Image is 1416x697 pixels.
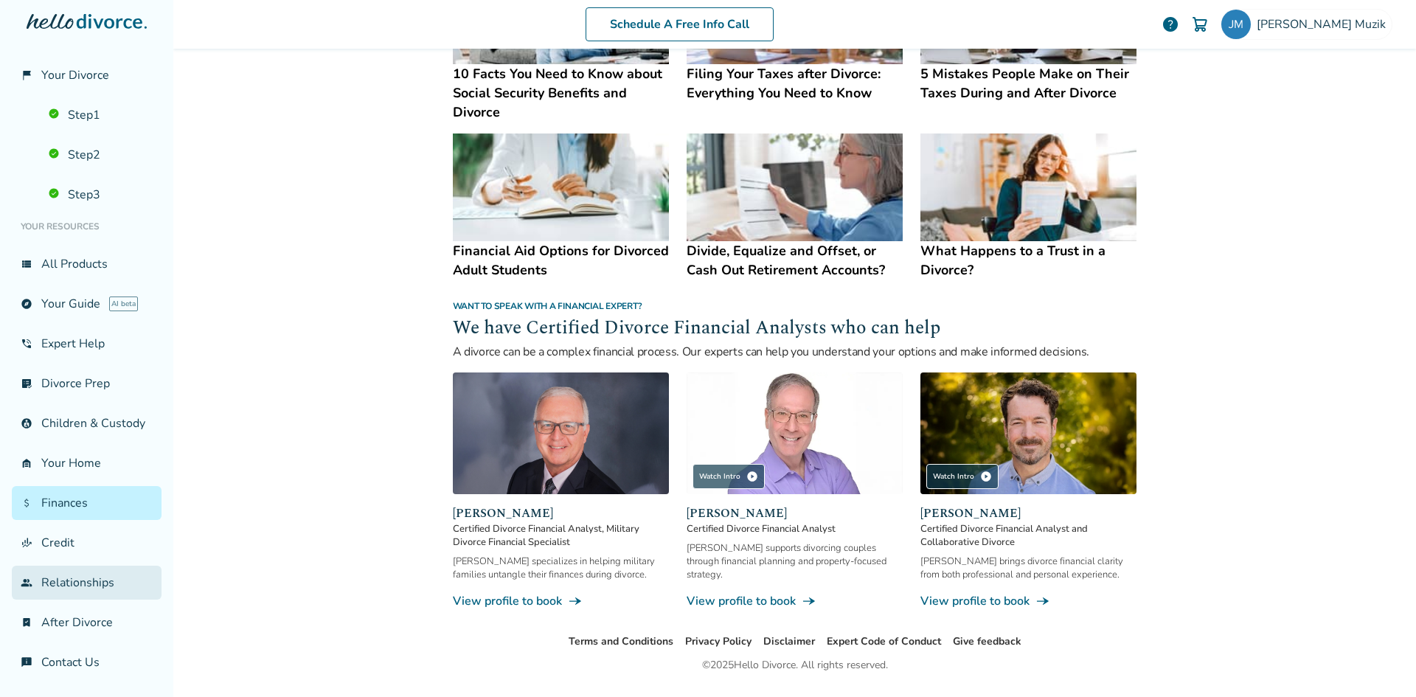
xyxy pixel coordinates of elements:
[687,64,903,103] h4: Filing Your Taxes after Divorce: Everything You Need to Know
[702,656,888,674] div: © 2025 Hello Divorce. All rights reserved.
[687,372,903,494] img: Jeff Landers
[41,67,109,83] span: Your Divorce
[763,633,815,651] li: Disclaimer
[40,138,162,172] a: Step2
[1342,626,1416,697] iframe: Chat Widget
[687,593,903,609] a: View profile to bookline_end_arrow_notch
[453,64,669,122] h4: 10 Facts You Need to Know about Social Security Benefits and Divorce
[21,338,32,350] span: phone_in_talk
[920,372,1136,494] img: John Duffy
[12,247,162,281] a: view_listAll Products
[920,133,1136,280] a: What Happens to a Trust in a Divorce?What Happens to a Trust in a Divorce?
[953,633,1021,651] li: Give feedback
[1257,16,1392,32] span: [PERSON_NAME] Muzik
[980,471,992,482] span: play_circle
[453,133,669,242] img: Financial Aid Options for Divorced Adult Students
[21,378,32,389] span: list_alt_check
[21,417,32,429] span: account_child
[1035,594,1050,608] span: line_end_arrow_notch
[12,446,162,480] a: garage_homeYour Home
[453,343,1137,361] p: A divorce can be a complex financial process. Our experts can help you understand your options an...
[920,64,1136,103] h4: 5 Mistakes People Make on Their Taxes During and After Divorce
[12,58,162,92] a: flag_2Your Divorce
[685,634,752,648] a: Privacy Policy
[453,522,669,549] span: Certified Divorce Financial Analyst, Military Divorce Financial Specialist
[687,133,903,280] a: Divide, Equalize and Offset, or Cash Out Retirement Accounts?Divide, Equalize and Offset, or Cash...
[12,566,162,600] a: groupRelationships
[569,634,673,648] a: Terms and Conditions
[1162,15,1179,33] a: help
[12,367,162,400] a: list_alt_checkDivorce Prep
[920,593,1136,609] a: View profile to bookline_end_arrow_notch
[1221,10,1251,39] img: mjmuzik1234@gmail.com
[693,464,765,489] div: Watch Intro
[12,212,162,241] li: Your Resources
[21,298,32,310] span: explore
[40,98,162,132] a: Step1
[21,457,32,469] span: garage_home
[687,541,903,581] div: [PERSON_NAME] supports divorcing couples through financial planning and property-focused strategy.
[453,300,642,312] span: Want to speak with a financial expert?
[12,327,162,361] a: phone_in_talkExpert Help
[21,617,32,628] span: bookmark_check
[687,504,903,522] span: [PERSON_NAME]
[12,406,162,440] a: account_childChildren & Custody
[687,241,903,280] h4: Divide, Equalize and Offset, or Cash Out Retirement Accounts?
[21,497,32,509] span: attach_money
[746,471,758,482] span: play_circle
[12,645,162,679] a: chat_infoContact Us
[453,593,669,609] a: View profile to bookline_end_arrow_notch
[21,577,32,589] span: group
[920,522,1136,549] span: Certified Divorce Financial Analyst and Collaborative Divorce
[926,464,999,489] div: Watch Intro
[687,522,903,535] span: Certified Divorce Financial Analyst
[21,69,32,81] span: flag_2
[453,133,669,280] a: Financial Aid Options for Divorced Adult StudentsFinancial Aid Options for Divorced Adult Students
[453,372,669,494] img: David Smith
[920,133,1136,242] img: What Happens to a Trust in a Divorce?
[21,258,32,270] span: view_list
[12,287,162,321] a: exploreYour GuideAI beta
[453,315,1137,343] h2: We have Certified Divorce Financial Analysts who can help
[109,297,138,311] span: AI beta
[21,537,32,549] span: finance_mode
[1191,15,1209,33] img: Cart
[568,594,583,608] span: line_end_arrow_notch
[40,178,162,212] a: Step3
[453,555,669,581] div: [PERSON_NAME] specializes in helping military families untangle their finances during divorce.
[586,7,774,41] a: Schedule A Free Info Call
[12,526,162,560] a: finance_modeCredit
[453,504,669,522] span: [PERSON_NAME]
[920,504,1136,522] span: [PERSON_NAME]
[687,133,903,242] img: Divide, Equalize and Offset, or Cash Out Retirement Accounts?
[827,634,941,648] a: Expert Code of Conduct
[920,241,1136,280] h4: What Happens to a Trust in a Divorce?
[920,555,1136,581] div: [PERSON_NAME] brings divorce financial clarity from both professional and personal experience.
[21,656,32,668] span: chat_info
[802,594,816,608] span: line_end_arrow_notch
[12,486,162,520] a: attach_moneyFinances
[12,606,162,639] a: bookmark_checkAfter Divorce
[453,241,669,280] h4: Financial Aid Options for Divorced Adult Students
